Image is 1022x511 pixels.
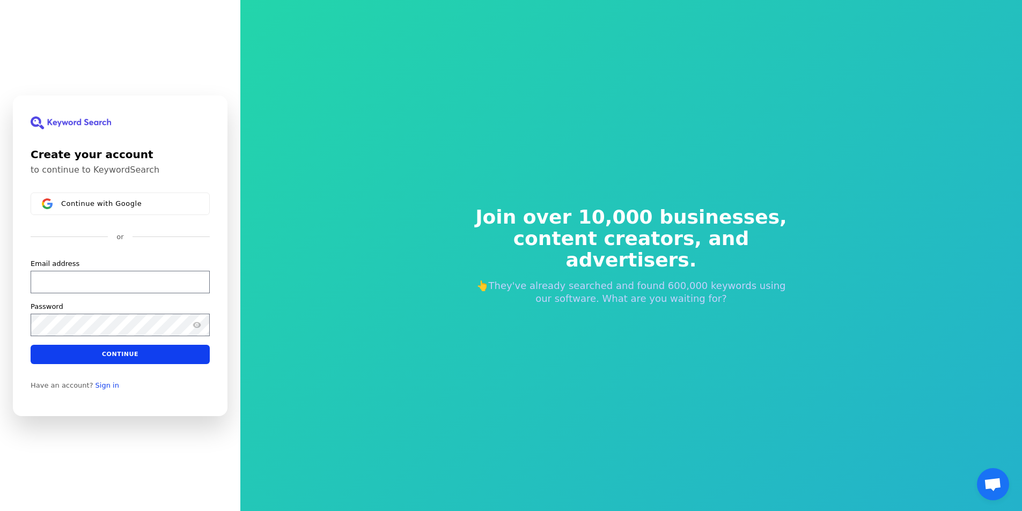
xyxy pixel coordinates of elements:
button: Sign in with GoogleContinue with Google [31,192,210,215]
p: 👆They've already searched and found 600,000 keywords using our software. What are you waiting for? [468,279,795,305]
p: or [116,232,123,242]
span: Join over 10,000 businesses, [468,206,795,228]
button: Continue [31,344,210,364]
a: Sign in [95,381,119,389]
h1: Create your account [31,146,210,162]
span: content creators, and advertisers. [468,228,795,271]
label: Password [31,301,63,311]
span: Continue with Google [61,199,142,208]
a: Åpne chat [977,468,1009,500]
button: Show password [190,318,203,331]
img: KeywordSearch [31,116,111,129]
img: Sign in with Google [42,198,53,209]
span: Have an account? [31,381,93,389]
label: Email address [31,258,79,268]
p: to continue to KeywordSearch [31,165,210,175]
